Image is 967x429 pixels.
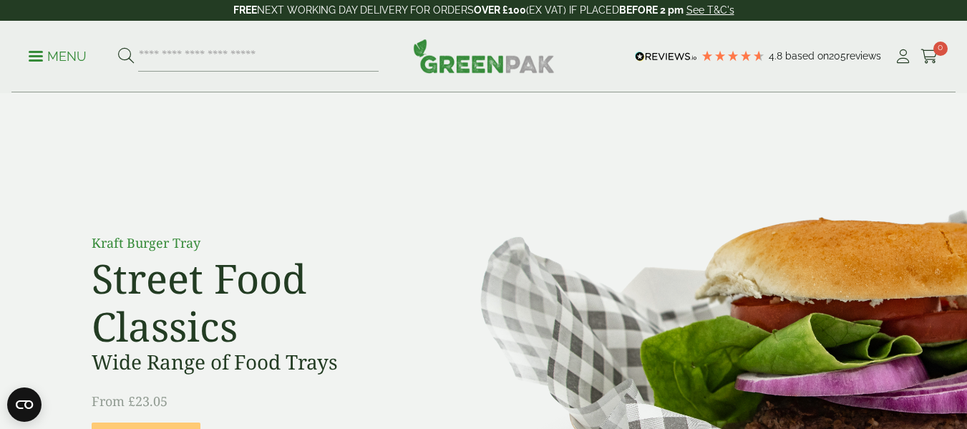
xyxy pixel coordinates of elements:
[920,46,938,67] a: 0
[92,350,414,375] h3: Wide Range of Food Trays
[846,50,881,62] span: reviews
[686,4,734,16] a: See T&C's
[635,52,697,62] img: REVIEWS.io
[92,392,167,410] span: From £23.05
[829,50,846,62] span: 205
[29,48,87,62] a: Menu
[619,4,684,16] strong: BEFORE 2 pm
[413,39,555,73] img: GreenPak Supplies
[29,48,87,65] p: Menu
[785,50,829,62] span: Based on
[894,49,912,64] i: My Account
[7,387,42,422] button: Open CMP widget
[92,254,414,350] h2: Street Food Classics
[933,42,948,56] span: 0
[474,4,526,16] strong: OVER £100
[92,233,414,253] p: Kraft Burger Tray
[769,50,785,62] span: 4.8
[233,4,257,16] strong: FREE
[920,49,938,64] i: Cart
[701,49,765,62] div: 4.79 Stars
